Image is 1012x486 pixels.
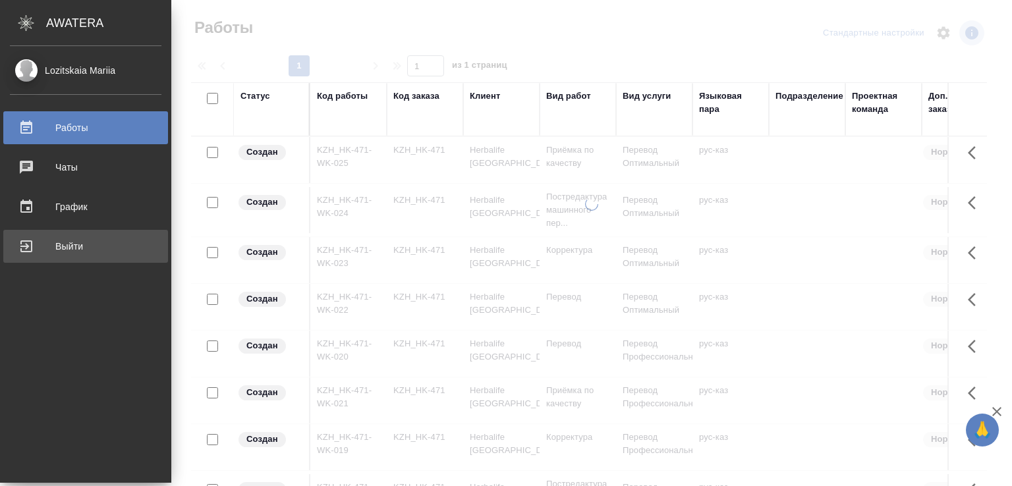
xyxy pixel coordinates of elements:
p: Создан [246,146,278,159]
div: Чаты [10,157,161,177]
div: Проектная команда [852,90,915,116]
div: Заказ еще не согласован с клиентом, искать исполнителей рано [237,194,302,211]
span: 🙏 [971,416,994,444]
div: Заказ еще не согласован с клиентом, искать исполнителей рано [237,337,302,355]
div: AWATERA [46,10,171,36]
div: Lozitskaia Mariia [10,63,161,78]
p: Создан [246,196,278,209]
div: Работы [10,118,161,138]
button: Здесь прячутся важные кнопки [960,284,992,315]
button: Здесь прячутся важные кнопки [960,137,992,169]
button: Здесь прячутся важные кнопки [960,237,992,269]
a: Чаты [3,151,168,184]
div: Языковая пара [699,90,762,116]
div: Заказ еще не согласован с клиентом, искать исполнителей рано [237,431,302,448]
div: График [10,197,161,217]
div: Заказ еще не согласован с клиентом, искать исполнителей рано [237,290,302,308]
div: Заказ еще не согласован с клиентом, искать исполнителей рано [237,384,302,402]
button: Здесь прячутся важные кнопки [960,377,992,409]
div: Выйти [10,236,161,256]
p: Создан [246,339,278,352]
a: График [3,190,168,223]
button: Здесь прячутся важные кнопки [960,187,992,219]
p: Создан [246,292,278,306]
button: Здесь прячутся важные кнопки [960,331,992,362]
a: Работы [3,111,168,144]
div: Вид работ [546,90,591,103]
div: Статус [240,90,270,103]
p: Создан [246,246,278,259]
div: Заказ еще не согласован с клиентом, искать исполнителей рано [237,144,302,161]
a: Выйти [3,230,168,263]
div: Подразделение [775,90,843,103]
p: Создан [246,386,278,399]
div: Клиент [470,90,500,103]
div: Заказ еще не согласован с клиентом, искать исполнителей рано [237,244,302,261]
div: Код работы [317,90,368,103]
p: Создан [246,433,278,446]
div: Доп. статус заказа [928,90,998,116]
div: Вид услуги [623,90,671,103]
button: 🙏 [966,414,999,446]
button: Здесь прячутся важные кнопки [960,424,992,456]
div: Код заказа [393,90,439,103]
